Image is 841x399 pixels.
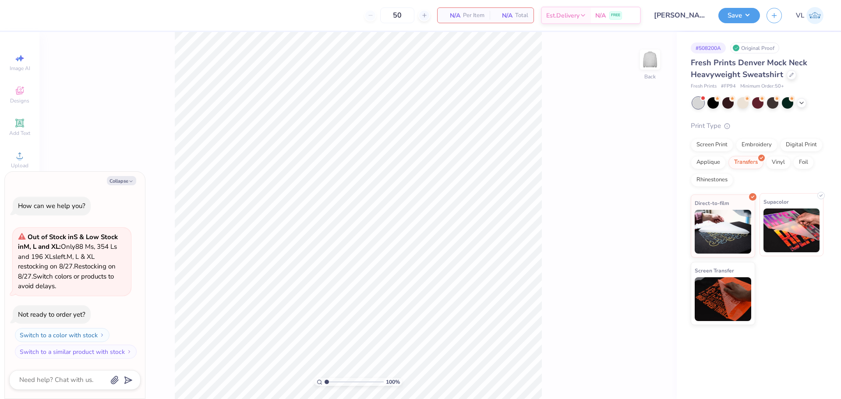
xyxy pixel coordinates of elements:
[691,156,726,169] div: Applique
[695,277,751,321] img: Screen Transfer
[9,130,30,137] span: Add Text
[691,173,733,187] div: Rhinestones
[691,121,823,131] div: Print Type
[107,176,136,185] button: Collapse
[796,11,804,21] span: VL
[806,7,823,24] img: Vincent Lloyd Laurel
[691,83,717,90] span: Fresh Prints
[18,310,85,319] div: Not ready to order yet?
[796,7,823,24] a: VL
[641,51,659,68] img: Back
[380,7,414,23] input: – –
[18,233,118,291] span: Only 88 Ms, 354 Ls and 196 XLs left. M, L & XL restocking on 8/27. Restocking on 8/27. Switch col...
[386,378,400,386] span: 100 %
[515,11,528,20] span: Total
[647,7,712,24] input: Untitled Design
[15,345,137,359] button: Switch to a similar product with stock
[691,138,733,152] div: Screen Print
[695,266,734,275] span: Screen Transfer
[11,162,28,169] span: Upload
[15,328,110,342] button: Switch to a color with stock
[611,12,620,18] span: FREE
[736,138,777,152] div: Embroidery
[728,156,763,169] div: Transfers
[443,11,460,20] span: N/A
[595,11,606,20] span: N/A
[718,8,760,23] button: Save
[18,201,85,210] div: How can we help you?
[721,83,736,90] span: # FP94
[780,138,823,152] div: Digital Print
[28,233,79,241] strong: Out of Stock in S
[730,42,779,53] div: Original Proof
[644,73,656,81] div: Back
[763,208,820,252] img: Supacolor
[793,156,814,169] div: Foil
[463,11,484,20] span: Per Item
[740,83,784,90] span: Minimum Order: 50 +
[99,332,105,338] img: Switch to a color with stock
[695,198,729,208] span: Direct-to-film
[10,65,30,72] span: Image AI
[546,11,580,20] span: Est. Delivery
[766,156,791,169] div: Vinyl
[127,349,132,354] img: Switch to a similar product with stock
[495,11,512,20] span: N/A
[691,42,726,53] div: # 508200A
[10,97,29,104] span: Designs
[691,57,807,80] span: Fresh Prints Denver Mock Neck Heavyweight Sweatshirt
[695,210,751,254] img: Direct-to-film
[763,197,789,206] span: Supacolor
